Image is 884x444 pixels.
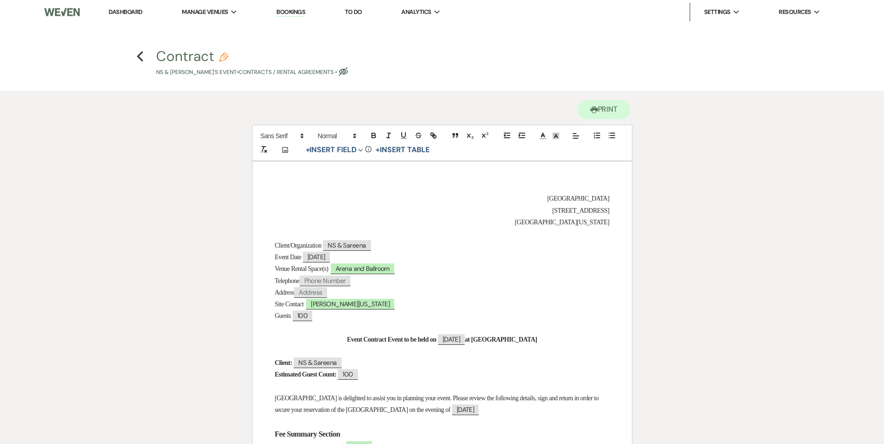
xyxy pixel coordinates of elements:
[275,265,329,272] span: Venue Rental Space(s)
[323,240,370,251] span: NS & Sareena
[294,357,341,368] span: NS & Sareena
[577,100,631,119] button: Print
[779,7,811,17] span: Resources
[345,8,362,16] a: To Do
[552,207,610,214] span: [STREET_ADDRESS]
[549,130,562,141] span: Text Background Color
[182,7,228,17] span: Manage Venues
[305,298,395,309] span: [PERSON_NAME][US_STATE]
[302,144,367,155] button: Insert Field
[372,144,432,155] button: +Insert Table
[338,369,357,380] span: 100
[569,130,582,141] span: Alignment
[275,254,302,261] span: Event Date
[156,68,348,77] p: NS & [PERSON_NAME]'s Event • Contracts / Rental Agreements •
[275,289,295,296] span: Address
[275,312,291,319] span: Guests
[465,336,537,343] strong: at [GEOGRAPHIC_DATA]
[275,301,304,308] span: Site Contact
[376,146,380,154] span: +
[547,195,609,202] span: [GEOGRAPHIC_DATA]
[452,404,479,415] span: [DATE]
[330,262,395,274] span: Arena and Ballroom
[275,371,336,378] strong: Estimated Guest Count:
[704,7,731,17] span: Settings
[275,430,340,438] strong: Fee Summary Section
[156,49,348,77] button: ContractNS & [PERSON_NAME]'s Event•Contracts / Rental Agreements •
[275,395,600,413] span: [GEOGRAPHIC_DATA] is delighted to assist you in planning your event. Please review the following ...
[275,277,300,284] span: Telephone
[300,276,350,286] span: Phone Number
[401,7,431,17] span: Analytics
[438,334,465,345] span: [DATE]
[314,130,359,141] span: Header Formats
[109,8,142,16] a: Dashboard
[536,130,549,141] span: Text Color
[303,252,330,262] span: [DATE]
[276,8,305,17] a: Bookings
[294,287,327,298] span: Address
[515,219,610,226] span: [GEOGRAPHIC_DATA][US_STATE]
[44,2,80,22] img: Weven Logo
[275,359,292,366] strong: Client:
[275,242,322,249] span: Client/Organization
[293,310,312,321] span: 100
[347,336,437,343] strong: Event Contract Event to be held on
[306,146,310,154] span: +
